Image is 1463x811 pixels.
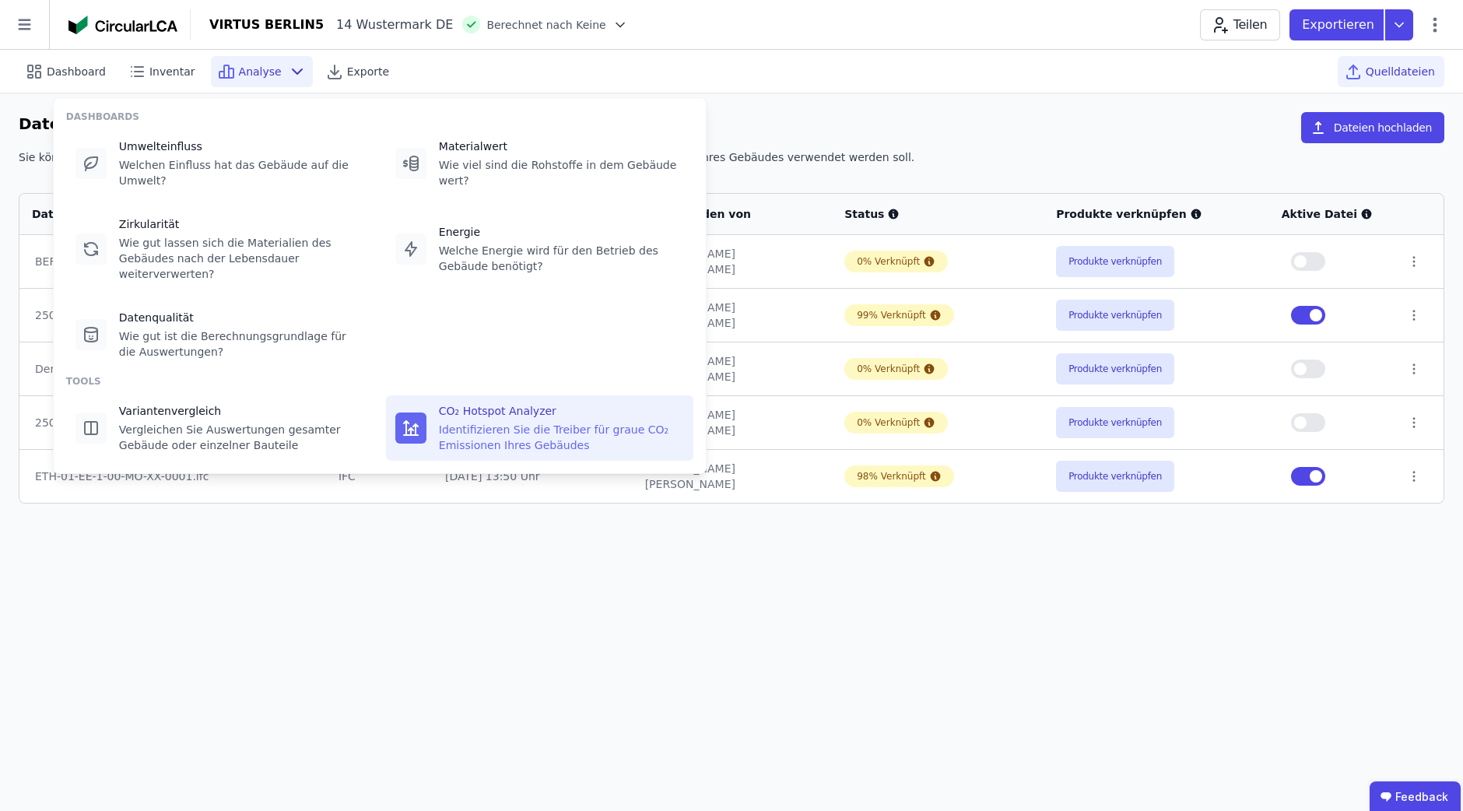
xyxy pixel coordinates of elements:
[209,16,324,34] div: VIRTUS BERLIN5
[486,17,605,33] span: Berechnet nach Keine
[439,139,684,154] div: Materialwert
[119,235,364,282] div: Wie gut lassen sich die Materialien des Gebäudes nach der Lebensdauer weiterverwerten?
[119,403,364,419] div: Variantenvergleich
[119,139,364,154] div: Umwelteinfluss
[68,16,177,34] img: Concular
[1056,206,1257,222] div: Produkte verknüpfen
[439,403,684,419] div: CO₂ Hotspot Analyzer
[66,375,693,388] div: TOOLS
[1282,206,1382,222] div: Aktive Datei
[119,216,364,232] div: Zirkularität
[439,224,684,240] div: Energie
[439,422,684,453] div: Identifizieren Sie die Treiber für graue CO₂ Emissionen Ihres Gebäudes
[645,206,800,222] div: Hochgeladen von
[119,422,364,453] div: Vergleichen Sie Auswertungen gesamter Gebäude oder einzelner Bauteile
[239,64,282,79] span: Analyse
[119,157,364,188] div: Welchen Einfluss hat das Gebäude auf die Umwelt?
[66,111,693,123] div: DASHBOARDS
[119,310,364,325] div: Datenqualität
[439,243,684,274] div: Welche Energie wird für den Betrieb des Gebäude benötigt?
[32,206,293,222] div: Dateiname
[1302,16,1377,34] p: Exportieren
[47,64,106,79] span: Dashboard
[149,64,195,79] span: Inventar
[439,157,684,188] div: Wie viel sind die Rohstoffe in dem Gebäude wert?
[324,16,453,34] div: 14 Wustermark DE
[119,328,364,360] div: Wie gut ist die Berechnungsgrundlage für die Auswertungen?
[1200,9,1280,40] button: Teilen
[347,64,389,79] span: Exporte
[844,206,1031,222] div: Status
[1366,64,1435,79] span: Quelldateien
